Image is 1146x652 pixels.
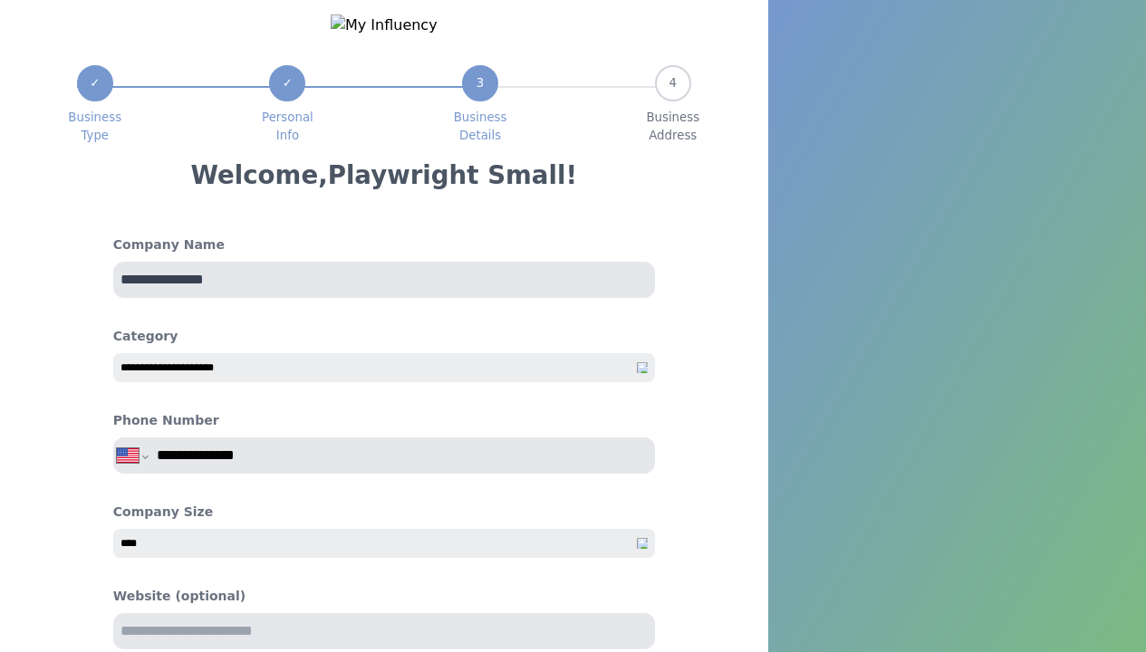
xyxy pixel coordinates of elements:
[68,109,121,145] span: Business Type
[262,109,313,145] span: Personal Info
[190,159,577,192] h3: Welcome, Playwright Small !
[77,65,113,101] div: ✓
[646,109,699,145] span: Business Address
[113,411,219,430] h4: Phone Number
[454,109,507,145] span: Business Details
[113,235,655,254] h4: Company Name
[655,65,691,101] div: 4
[113,587,655,606] h4: Website (optional)
[113,327,655,346] h4: Category
[269,65,305,101] div: ✓
[462,65,498,101] div: 3
[331,14,438,36] img: My Influency
[113,503,655,522] h4: Company Size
